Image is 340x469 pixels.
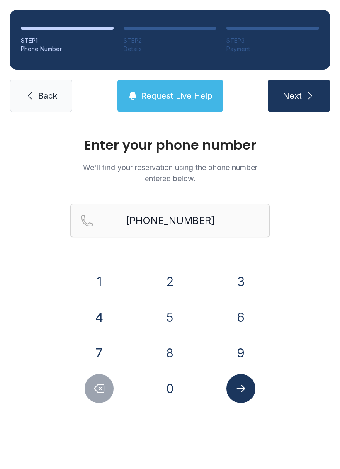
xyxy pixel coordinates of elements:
button: Submit lookup form [226,374,255,403]
div: Details [124,45,216,53]
button: 8 [155,338,185,367]
button: 6 [226,303,255,332]
div: Payment [226,45,319,53]
div: Phone Number [21,45,114,53]
p: We'll find your reservation using the phone number entered below. [70,162,270,184]
button: 2 [155,267,185,296]
span: Next [283,90,302,102]
button: 3 [226,267,255,296]
div: STEP 3 [226,36,319,45]
div: STEP 1 [21,36,114,45]
h1: Enter your phone number [70,139,270,152]
span: Back [38,90,57,102]
input: Reservation phone number [70,204,270,237]
button: 4 [85,303,114,332]
button: 5 [155,303,185,332]
div: STEP 2 [124,36,216,45]
button: 1 [85,267,114,296]
span: Request Live Help [141,90,213,102]
button: 9 [226,338,255,367]
button: 0 [155,374,185,403]
button: 7 [85,338,114,367]
button: Delete number [85,374,114,403]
